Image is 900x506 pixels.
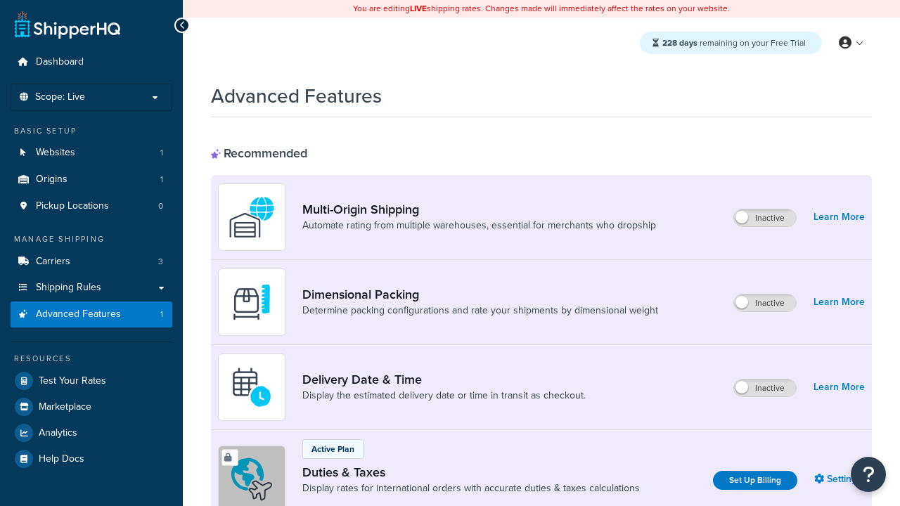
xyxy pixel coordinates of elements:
[734,209,796,226] label: Inactive
[11,394,172,420] a: Marketplace
[11,233,172,245] div: Manage Shipping
[302,481,640,495] a: Display rates for international orders with accurate duties & taxes calculations
[36,174,67,186] span: Origins
[302,465,640,480] a: Duties & Taxes
[11,140,172,166] li: Websites
[160,309,163,320] span: 1
[227,193,276,242] img: WatD5o0RtDAAAAAElFTkSuQmCC
[302,389,586,403] a: Display the estimated delivery date or time in transit as checkout.
[410,2,427,15] b: LIVE
[36,200,109,212] span: Pickup Locations
[11,446,172,472] a: Help Docs
[302,304,658,318] a: Determine packing configurations and rate your shipments by dimensional weight
[160,147,163,159] span: 1
[39,427,77,439] span: Analytics
[227,278,276,327] img: DTVBYsAAAAAASUVORK5CYII=
[11,125,172,137] div: Basic Setup
[302,202,656,217] a: Multi-Origin Shipping
[11,249,172,275] li: Carriers
[662,37,697,49] strong: 228 days
[160,174,163,186] span: 1
[11,353,172,365] div: Resources
[311,443,354,455] p: Active Plan
[734,294,796,311] label: Inactive
[11,249,172,275] a: Carriers3
[39,401,91,413] span: Marketplace
[11,301,172,327] a: Advanced Features1
[211,82,382,110] h1: Advanced Features
[662,37,806,49] span: remaining on your Free Trial
[302,287,658,302] a: Dimensional Packing
[11,193,172,219] li: Pickup Locations
[11,167,172,193] a: Origins1
[227,363,276,412] img: gfkeb5ejjkALwAAAABJRU5ErkJggg==
[814,207,865,227] a: Learn More
[158,200,163,212] span: 0
[158,256,163,268] span: 3
[36,147,75,159] span: Websites
[11,140,172,166] a: Websites1
[713,471,797,490] a: Set Up Billing
[11,49,172,75] a: Dashboard
[211,145,307,161] div: Recommended
[734,379,796,396] label: Inactive
[36,256,70,268] span: Carriers
[11,301,172,327] li: Advanced Features
[36,282,101,294] span: Shipping Rules
[11,420,172,446] a: Analytics
[11,275,172,301] a: Shipping Rules
[302,219,656,233] a: Automate rating from multiple warehouses, essential for merchants who dropship
[11,167,172,193] li: Origins
[36,56,84,68] span: Dashboard
[814,292,865,312] a: Learn More
[814,377,865,397] a: Learn More
[814,469,865,489] a: Settings
[39,375,106,387] span: Test Your Rates
[11,368,172,394] a: Test Your Rates
[851,457,886,492] button: Open Resource Center
[11,193,172,219] a: Pickup Locations0
[39,453,84,465] span: Help Docs
[36,309,121,320] span: Advanced Features
[35,91,85,103] span: Scope: Live
[302,372,586,387] a: Delivery Date & Time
